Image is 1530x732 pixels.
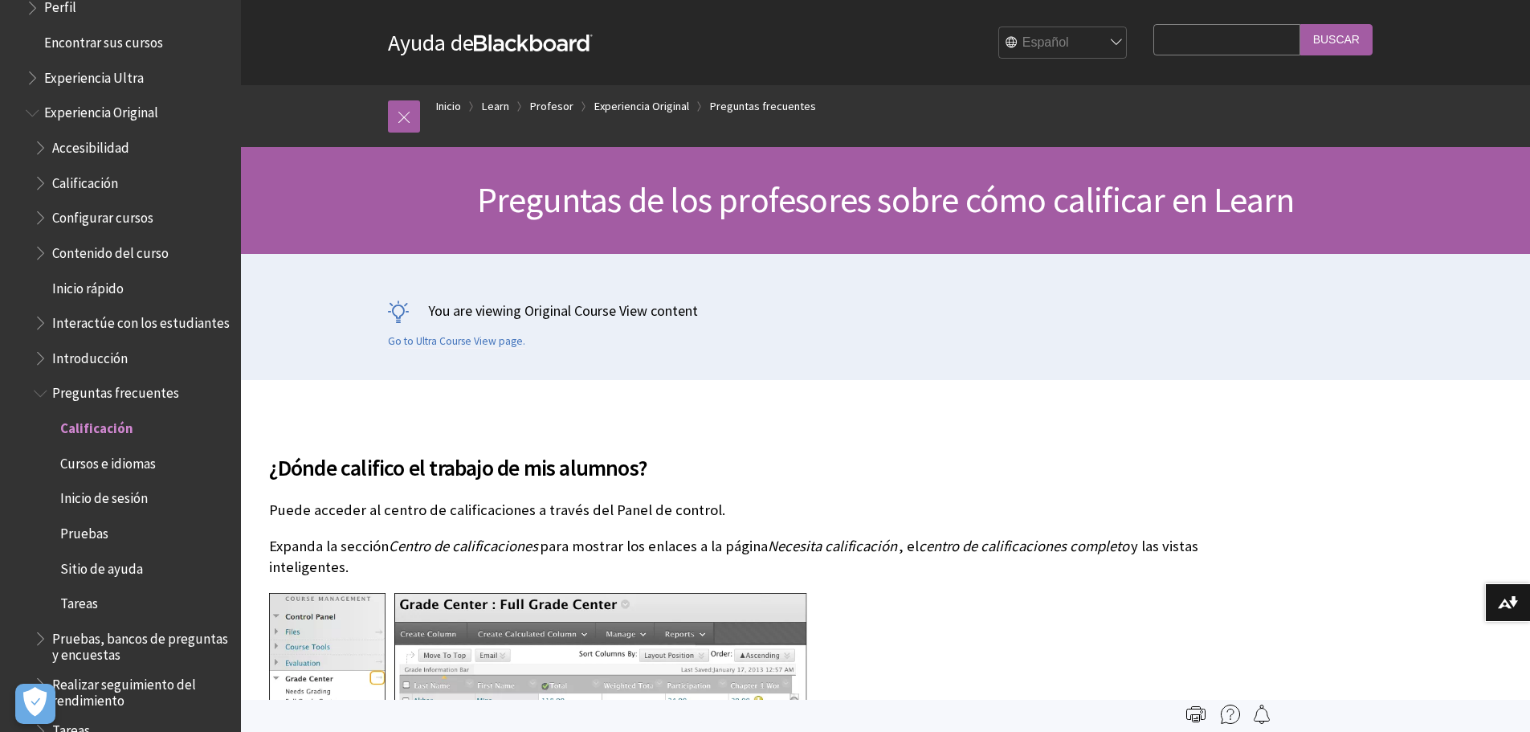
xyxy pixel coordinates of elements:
span: Calificación [60,415,133,436]
span: Introducción [52,345,128,366]
span: Tareas [60,591,98,612]
span: Contenido del curso [52,239,169,261]
a: Go to Ultra Course View page. [388,334,525,349]
span: Encontrar sus cursos [44,29,163,51]
img: Follow this page [1252,705,1271,724]
a: Inicio [436,96,461,117]
p: Expanda la sección para mostrar los enlaces a la página , el y las vistas inteligentes. [269,536,1265,578]
span: Interactúe con los estudiantes [52,309,230,331]
span: Preguntas frecuentes [52,380,179,402]
span: Cursos e idiomas [60,450,156,472]
img: More help [1221,705,1240,724]
span: Accesibilidad [52,134,129,156]
a: Ayuda deBlackboard [388,28,593,57]
span: Experiencia Ultra [44,64,144,86]
span: Inicio rápido [52,275,124,296]
a: Learn [482,96,509,117]
a: Preguntas frecuentes [710,96,816,117]
p: You are viewing Original Course View content [388,301,1384,321]
p: Puede acceder al centro de calificaciones a través del Panel de control. [269,500,1265,521]
span: Pruebas, bancos de preguntas y encuestas [52,625,230,663]
button: Abrir preferencias [15,684,55,724]
span: Centro de calificaciones [389,537,538,555]
h2: ¿Dónde califico el trabajo de mis alumnos? [269,431,1265,485]
span: centro de calificaciones completo [919,537,1129,555]
span: Inicio de sesión [60,485,148,507]
span: Realizar seguimiento del rendimiento [52,671,230,709]
span: Sitio de ayuda [60,555,143,577]
span: Calificación [52,170,118,191]
a: Experiencia Original [594,96,689,117]
span: Preguntas de los profesores sobre cómo calificar en Learn [477,178,1294,222]
span: Necesita calificación [768,537,897,555]
a: Profesor [530,96,573,117]
img: Print [1186,705,1206,724]
span: Experiencia Original [44,100,158,121]
span: Pruebas [60,520,108,542]
select: Site Language Selector [999,27,1128,59]
span: Configurar cursos [52,204,153,226]
strong: Blackboard [474,35,593,51]
input: Buscar [1300,24,1373,55]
